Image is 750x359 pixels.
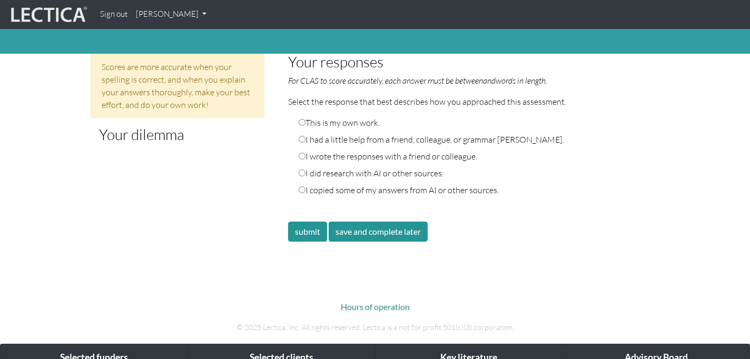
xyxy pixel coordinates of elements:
[299,153,305,159] input: I wrote the responses with a friend or colleague.
[288,75,547,86] em: For CLAS to score accurately, each answer must be between and words in length.
[288,222,327,242] button: submit
[299,119,305,126] input: This is my own work.
[299,169,305,176] input: I did research with AI or other sources.
[299,186,305,193] input: I copied some of my answers from AI or other sources.
[299,167,443,179] label: I did research with AI or other sources.
[299,133,564,146] label: I had a little help from a friend, colleague, or grammar [PERSON_NAME].
[299,116,380,129] label: This is my own work.
[299,150,477,163] label: I wrote the responses with a friend or colleague.
[329,222,428,242] button: save and complete later
[83,322,667,333] p: © 2025 Lectica, Inc. All rights reserved. Lectica is a not for profit 501(c)(3) corporation.
[288,54,636,70] h3: Your responses
[288,95,636,108] p: Select the response that best describes how you approached this assessment.
[132,4,211,25] a: [PERSON_NAME]
[91,54,264,118] div: Scores are more accurate when your spelling is correct, and when you explain your answers thoroug...
[99,126,256,143] h3: Your dilemma
[299,184,499,196] label: I copied some of my answers from AI or other sources.
[341,302,410,312] a: Hours of operation
[8,5,87,25] img: lecticalive
[299,136,305,143] input: I had a little help from a friend, colleague, or grammar [PERSON_NAME].
[96,4,132,25] a: Sign out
